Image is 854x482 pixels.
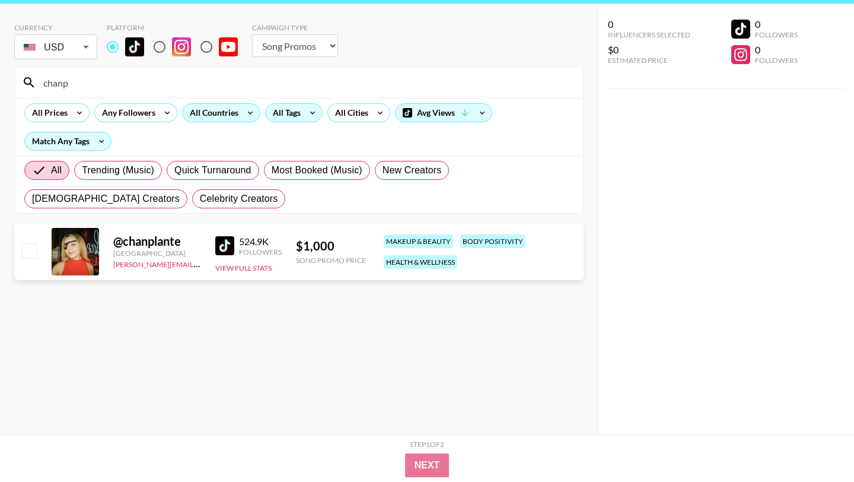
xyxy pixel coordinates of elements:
[25,104,70,122] div: All Prices
[755,56,798,65] div: Followers
[36,73,576,92] input: Search by User Name
[755,18,798,30] div: 0
[755,30,798,39] div: Followers
[113,249,201,258] div: [GEOGRAPHIC_DATA]
[608,18,690,30] div: 0
[405,454,450,477] button: Next
[266,104,303,122] div: All Tags
[183,104,241,122] div: All Countries
[755,44,798,56] div: 0
[384,234,453,248] div: makeup & beauty
[14,23,97,32] div: Currency
[608,44,690,56] div: $0
[383,163,442,177] span: New Creators
[239,236,282,248] div: 524.9K
[82,163,154,177] span: Trending (Music)
[125,37,144,56] img: TikTok
[113,258,289,269] a: [PERSON_NAME][EMAIL_ADDRESS][DOMAIN_NAME]
[215,264,272,272] button: View Full Stats
[328,104,371,122] div: All Cities
[32,192,180,206] span: [DEMOGRAPHIC_DATA] Creators
[172,37,191,56] img: Instagram
[215,236,234,255] img: TikTok
[410,440,444,449] div: Step 1 of 2
[460,234,525,248] div: body positivity
[174,163,251,177] span: Quick Turnaround
[25,132,111,150] div: Match Any Tags
[200,192,278,206] span: Celebrity Creators
[107,23,247,32] div: Platform
[795,423,840,468] iframe: Drift Widget Chat Controller
[272,163,362,177] span: Most Booked (Music)
[384,255,457,269] div: health & wellness
[396,104,492,122] div: Avg Views
[608,30,690,39] div: Influencers Selected
[219,37,238,56] img: YouTube
[296,256,366,265] div: Song Promo Price
[51,163,62,177] span: All
[17,37,95,58] div: USD
[608,56,690,65] div: Estimated Price
[239,248,282,256] div: Followers
[95,104,158,122] div: Any Followers
[296,239,366,253] div: $ 1,000
[113,234,201,249] div: @ chanplante
[252,23,338,32] div: Campaign Type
